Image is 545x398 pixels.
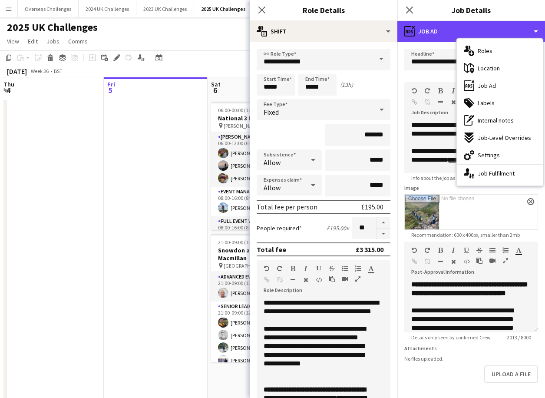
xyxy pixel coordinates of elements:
div: Total fee [257,245,286,254]
a: Edit [24,36,41,47]
button: 2025 UK Challenges [194,0,253,17]
h3: National 3 Peaks [211,114,308,122]
span: Edit [28,37,38,45]
button: Unordered List [342,265,348,272]
button: Strikethrough [329,265,335,272]
span: Recommendation: 600 x 400px, smaller than 2mb [404,232,527,238]
a: View [3,36,23,47]
button: Ordered List [502,247,509,254]
span: Location [478,64,500,72]
button: Bold [290,265,296,272]
button: Horizontal Line [437,99,443,106]
div: Total fee per person [257,202,317,211]
button: Italic [450,87,456,94]
button: Insert video [342,275,348,282]
span: 6 [210,85,221,95]
button: Clear Formatting [450,258,456,265]
span: Sat [211,80,221,88]
div: Job Ad [397,21,545,42]
label: Attachments [404,345,437,352]
app-card-role: Event Manager1/108:00-16:00 (8h)[PERSON_NAME] [211,187,308,216]
label: People required [257,224,302,232]
button: Strikethrough [476,247,482,254]
button: Undo [411,247,417,254]
span: [GEOGRAPHIC_DATA] [224,262,271,269]
button: Insert video [489,257,495,264]
button: Redo [277,265,283,272]
span: 06:00-00:00 (18h) (Sun) [218,107,269,113]
span: Details only seen by confirmed Crew [404,334,498,341]
button: Clear Formatting [303,276,309,283]
button: Unordered List [489,247,495,254]
span: Week 36 [29,68,50,74]
button: HTML Code [316,276,322,283]
button: Upload a file [484,365,538,383]
button: Overseas Challenges [18,0,79,17]
button: Paste as plain text [476,257,482,264]
button: HTML Code [463,258,469,265]
h3: Snowdon at Night for Macmillan [211,246,308,262]
a: Comms [65,36,91,47]
div: £195.00 [361,202,383,211]
span: Thu [3,80,14,88]
app-card-role: Senior Leader4/421:00-09:00 (12h)[PERSON_NAME][PERSON_NAME][PERSON_NAME][PERSON_NAME] [211,302,308,369]
button: Ordered List [355,265,361,272]
button: Underline [463,247,469,254]
span: Comms [68,37,88,45]
span: Job-Level Overrides [478,134,531,142]
button: Text Color [515,247,522,254]
div: Shift [250,21,397,42]
app-job-card: 21:00-09:00 (12h) (Sun)25/25Snowdon at Night for Macmillan [GEOGRAPHIC_DATA]3 RolesAdvanced Event... [211,234,308,362]
button: Horizontal Line [437,258,443,265]
button: Italic [450,247,456,254]
button: 2024 UK Challenges [79,0,136,17]
app-card-role: Full Event Walking Leader2/208:00-16:00 (8h) [211,216,308,261]
button: Text Color [368,265,374,272]
button: Bold [437,247,443,254]
app-card-role: [PERSON_NAME] National 3 Peaks Walking Leader3/306:00-12:00 (6h)[PERSON_NAME][PERSON_NAME][PERSON... [211,132,308,187]
span: Roles [478,47,492,55]
span: Allow [264,158,281,167]
div: (13h) [340,81,353,89]
span: Fixed [264,108,279,116]
div: [DATE] [7,67,27,76]
button: Redo [424,247,430,254]
div: BST [54,68,63,74]
app-job-card: 06:00-00:00 (18h) (Sun)9/9National 3 Peaks [PERSON_NAME], Scafell Pike and Snowdon4 Roles[PERSON_... [211,102,308,230]
span: Allow [264,183,281,192]
span: Info about the job as a whole [404,175,480,181]
h3: Role Details [250,4,397,16]
span: [PERSON_NAME], Scafell Pike and Snowdon [224,123,287,129]
h1: 2025 UK Challenges [7,21,98,34]
button: Horizontal Line [290,276,296,283]
button: Paste as plain text [329,275,335,282]
button: Redo [424,87,430,94]
div: Job Fulfilment [457,165,543,182]
button: Undo [411,87,417,94]
button: Italic [303,265,309,272]
span: Labels [478,99,495,107]
button: Increase [377,217,390,229]
span: 21:00-09:00 (12h) (Sun) [218,239,269,245]
span: 2013 / 8000 [500,334,538,341]
button: Underline [316,265,322,272]
app-card-role: Advanced Event Manager1/121:00-09:00 (12h)[PERSON_NAME] [211,272,308,302]
button: Clear Formatting [450,99,456,106]
span: Settings [478,151,500,159]
span: 5 [106,85,115,95]
button: Fullscreen [355,275,361,282]
button: 2023 UK Challenges [136,0,194,17]
span: View [7,37,19,45]
span: Jobs [46,37,59,45]
a: Jobs [43,36,63,47]
span: 4 [2,85,14,95]
button: Fullscreen [502,257,509,264]
span: Internal notes [478,116,514,124]
button: Undo [264,265,270,272]
button: Bold [437,87,443,94]
span: Fri [107,80,115,88]
span: Job Ad [478,82,496,90]
button: Decrease [377,229,390,239]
